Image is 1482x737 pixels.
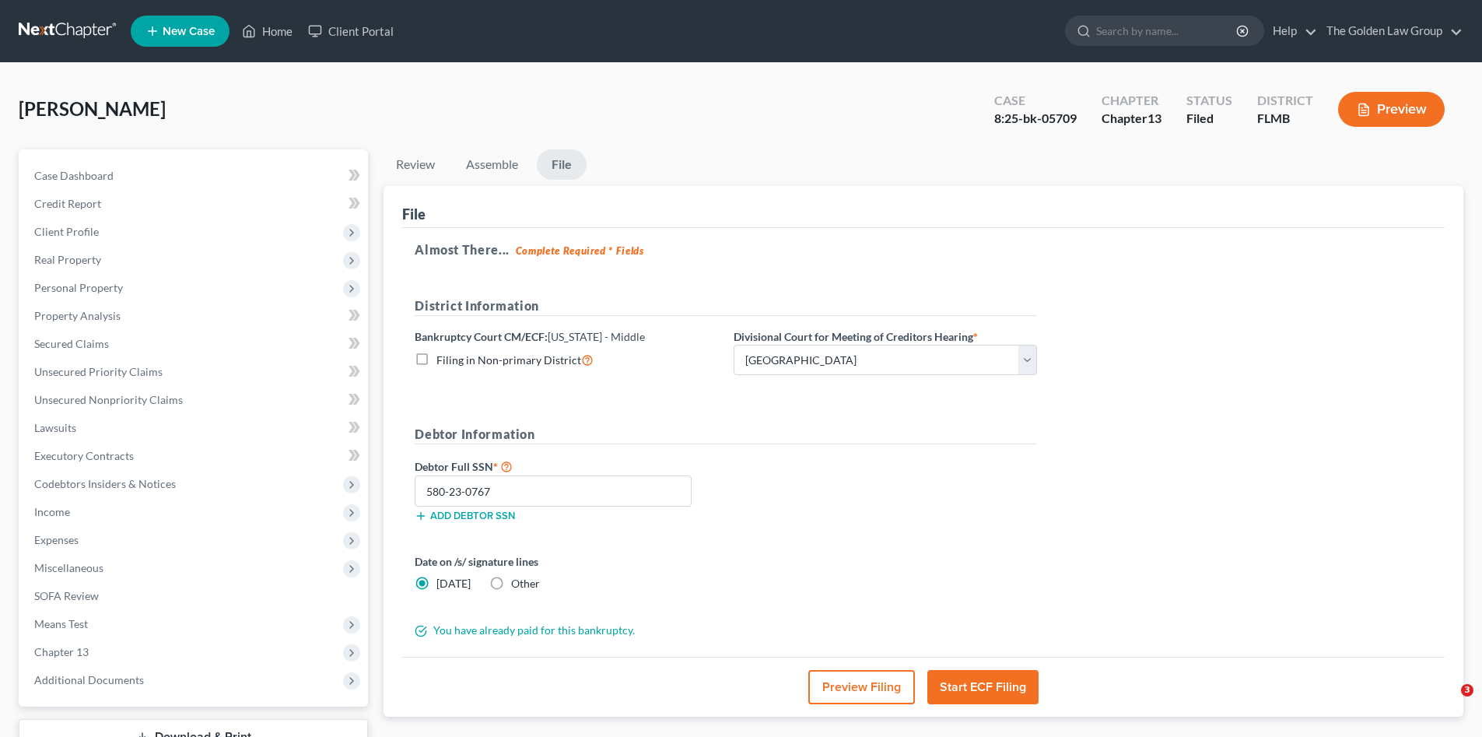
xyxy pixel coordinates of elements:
strong: Complete Required * Fields [516,244,644,257]
div: FLMB [1257,110,1313,128]
a: File [537,149,587,180]
span: 13 [1147,111,1161,125]
span: Client Profile [34,225,99,238]
a: SOFA Review [22,582,368,610]
span: Personal Property [34,281,123,294]
a: Credit Report [22,190,368,218]
span: Filing in Non-primary District [436,353,581,367]
button: Add debtor SSN [415,510,515,522]
iframe: Intercom live chat [1429,684,1466,721]
a: Secured Claims [22,330,368,358]
span: [US_STATE] - Middle [548,330,645,343]
a: Client Portal [300,17,401,45]
span: Property Analysis [34,309,121,322]
span: Unsecured Nonpriority Claims [34,393,183,406]
span: Lawsuits [34,421,76,434]
span: Income [34,505,70,518]
span: [PERSON_NAME] [19,97,166,120]
label: Divisional Court for Meeting of Creditors Hearing [734,328,978,345]
span: Codebtors Insiders & Notices [34,477,176,490]
div: Chapter [1102,110,1161,128]
span: Secured Claims [34,337,109,350]
span: Additional Documents [34,673,144,686]
a: Property Analysis [22,302,368,330]
label: Date on /s/ signature lines [415,553,718,570]
span: New Case [163,26,215,37]
div: District [1257,92,1313,110]
span: Executory Contracts [34,449,134,462]
label: Bankruptcy Court CM/ECF: [415,328,645,345]
span: Other [511,577,540,590]
span: Unsecured Priority Claims [34,365,163,378]
input: XXX-XX-XXXX [415,476,692,507]
div: File [402,205,426,223]
h5: District Information [415,297,1037,316]
a: Case Dashboard [22,162,368,190]
h5: Almost There... [415,240,1432,259]
div: You have already paid for this bankruptcy. [407,623,1045,638]
a: Review [384,149,447,180]
button: Start ECF Filing [927,670,1039,704]
div: 8:25-bk-05709 [994,110,1077,128]
button: Preview Filing [808,670,915,704]
a: Executory Contracts [22,442,368,470]
span: Chapter 13 [34,645,89,658]
span: Expenses [34,533,79,546]
span: 3 [1461,684,1473,697]
span: SOFA Review [34,589,99,602]
a: Assemble [454,149,531,180]
a: The Golden Law Group [1319,17,1463,45]
span: Miscellaneous [34,561,103,574]
div: Case [994,92,1077,110]
h5: Debtor Information [415,425,1037,444]
span: Credit Report [34,197,101,210]
a: Unsecured Priority Claims [22,358,368,386]
button: Preview [1338,92,1445,127]
div: Chapter [1102,92,1161,110]
span: [DATE] [436,577,471,590]
span: Case Dashboard [34,169,114,182]
a: Help [1265,17,1317,45]
a: Lawsuits [22,414,368,442]
a: Home [234,17,300,45]
div: Status [1186,92,1232,110]
a: Unsecured Nonpriority Claims [22,386,368,414]
label: Debtor Full SSN [407,457,726,476]
span: Means Test [34,617,88,630]
input: Search by name... [1096,16,1239,45]
span: Real Property [34,253,101,266]
div: Filed [1186,110,1232,128]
